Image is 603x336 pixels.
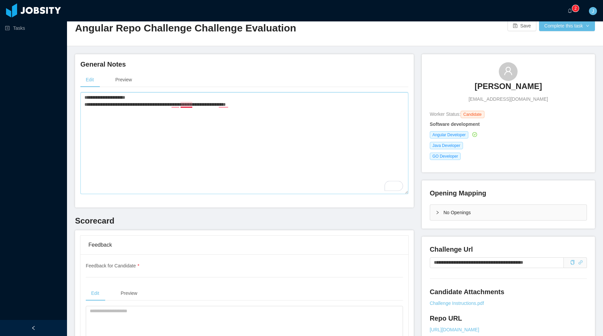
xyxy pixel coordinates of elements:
button: icon: saveSave [508,20,536,31]
i: icon: right [435,211,440,215]
a: icon: profileTasks [5,21,62,35]
div: Preview [110,72,137,87]
textarea: To enrich screen reader interactions, please activate Accessibility in Grammarly extension settings [80,92,408,194]
button: Complete this taskicon: down [539,20,595,31]
span: Candidate [461,111,484,118]
div: Feedback [88,236,400,254]
h3: Scorecard [75,216,414,226]
div: icon: rightNo Openings [430,205,587,220]
h4: Opening Mapping [430,188,486,198]
div: Copy [570,259,575,266]
i: icon: user [504,66,513,76]
a: Challenge Instructions.pdf [430,300,587,307]
h2: Angular Repo Challenge Challenge Evaluation [75,21,335,35]
p: 2 [575,5,577,12]
a: icon: check-circle [471,132,477,137]
span: Java Developer [430,142,463,149]
h4: Candidate Attachments [430,287,587,297]
i: icon: copy [570,260,575,265]
div: Edit [80,72,99,87]
span: J [592,7,594,15]
h3: [PERSON_NAME] [475,81,542,92]
h4: General Notes [80,60,408,69]
a: [URL][DOMAIN_NAME] [430,326,587,333]
span: Feedback for Candidate [86,263,139,268]
i: icon: bell [567,8,572,13]
span: GO Developer [430,153,461,160]
sup: 2 [572,5,579,12]
a: [PERSON_NAME] [475,81,542,96]
i: icon: check-circle [472,132,477,137]
strong: Software development [430,121,480,127]
a: icon: link [578,260,583,265]
h4: Challenge Url [430,245,587,254]
span: Worker Status: [430,111,461,117]
span: [EMAIL_ADDRESS][DOMAIN_NAME] [469,96,548,103]
div: Preview [115,286,143,301]
span: Angular Developer [430,131,468,139]
h4: Repo URL [430,314,587,323]
div: Edit [86,286,105,301]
